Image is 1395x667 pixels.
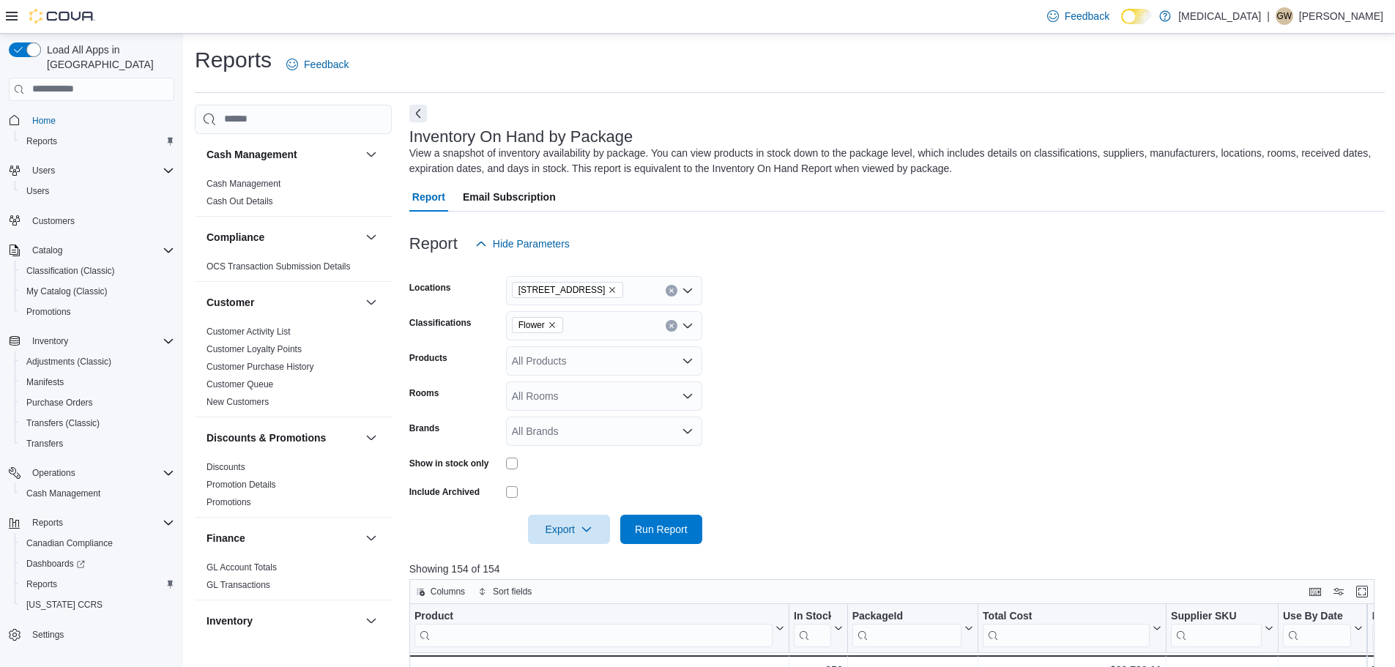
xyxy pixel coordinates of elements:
div: View a snapshot of inventory availability by package. You can view products in stock down to the ... [409,146,1377,176]
span: Settings [26,625,174,644]
button: Inventory [3,331,180,351]
label: Brands [409,422,439,434]
div: Supplier SKU [1171,609,1262,646]
p: [PERSON_NAME] [1299,7,1383,25]
span: Cash Management [21,485,174,502]
span: Settings [32,629,64,641]
div: Discounts & Promotions [195,458,392,517]
a: New Customers [207,397,269,407]
button: PackageId [852,609,972,646]
p: Showing 154 of 154 [409,562,1385,576]
button: Clear input [666,320,677,332]
a: Promotion Details [207,480,276,490]
div: Use By Date [1283,609,1351,623]
span: Promotions [21,303,174,321]
span: Adjustments (Classic) [21,353,174,370]
a: Cash Out Details [207,196,273,206]
span: My Catalog (Classic) [26,286,108,297]
img: Cova [29,9,95,23]
a: Adjustments (Classic) [21,353,117,370]
span: Reports [21,575,174,593]
span: Cash Management [207,178,280,190]
span: Classification (Classic) [21,262,174,280]
label: Rooms [409,387,439,399]
button: My Catalog (Classic) [15,281,180,302]
button: Adjustments (Classic) [15,351,180,372]
button: Enter fullscreen [1353,583,1371,600]
span: Catalog [32,245,62,256]
span: Catalog [26,242,174,259]
span: Dark Mode [1121,24,1122,25]
span: Columns [431,586,465,597]
a: Customer Activity List [207,327,291,337]
a: GL Transactions [207,580,270,590]
a: OCS Transaction Submission Details [207,261,351,272]
span: Reports [32,517,63,529]
a: Users [21,182,55,200]
button: Run Report [620,515,702,544]
div: Finance [195,559,392,600]
h3: Customer [207,295,254,310]
button: Open list of options [682,285,693,297]
button: Inventory [207,614,360,628]
h3: Discounts & Promotions [207,431,326,445]
button: [US_STATE] CCRS [15,595,180,615]
button: Purchase Orders [15,392,180,413]
h3: Cash Management [207,147,297,162]
button: Compliance [362,228,380,246]
span: Home [32,115,56,127]
span: 3039 Granville Street [512,282,624,298]
button: Open list of options [682,320,693,332]
button: Open list of options [682,390,693,402]
span: Run Report [635,522,688,537]
span: Feedback [1065,9,1109,23]
a: Classification (Classic) [21,262,121,280]
button: Catalog [26,242,68,259]
span: GL Transactions [207,579,270,591]
div: Customer [195,323,392,417]
span: Discounts [207,461,245,473]
button: Finance [362,529,380,547]
input: Dark Mode [1121,9,1152,24]
h3: Finance [207,531,245,545]
span: Adjustments (Classic) [26,356,111,368]
button: Inventory [26,332,74,350]
span: Purchase Orders [26,397,93,409]
a: Promotions [207,497,251,507]
label: Locations [409,282,451,294]
label: Show in stock only [409,458,489,469]
div: Use By Date [1283,609,1351,646]
button: Manifests [15,372,180,392]
span: Transfers [26,438,63,450]
span: Dashboards [21,555,174,573]
button: Discounts & Promotions [207,431,360,445]
span: Washington CCRS [21,596,174,614]
a: Cash Management [207,179,280,189]
span: Transfers (Classic) [21,414,174,432]
a: Customer Purchase History [207,362,314,372]
a: Canadian Compliance [21,534,119,552]
button: Users [3,160,180,181]
button: Columns [410,583,471,600]
span: Customer Queue [207,379,273,390]
a: Cash Management [21,485,106,502]
h1: Reports [195,45,272,75]
div: PackageId [852,609,961,623]
p: [MEDICAL_DATA] [1178,7,1261,25]
span: Flower [518,318,545,332]
span: Promotion Details [207,479,276,491]
div: Cash Management [195,175,392,216]
span: Canadian Compliance [26,537,113,549]
button: Remove Flower from selection in this group [548,321,557,329]
button: Settings [3,624,180,645]
span: Operations [26,464,174,482]
button: Total Cost [983,609,1161,646]
span: Promotions [26,306,71,318]
span: Manifests [26,376,64,388]
button: Cash Management [15,483,180,504]
button: Catalog [3,240,180,261]
span: Reports [21,133,174,150]
button: Hide Parameters [469,229,576,258]
button: Operations [3,463,180,483]
span: Customer Activity List [207,326,291,338]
